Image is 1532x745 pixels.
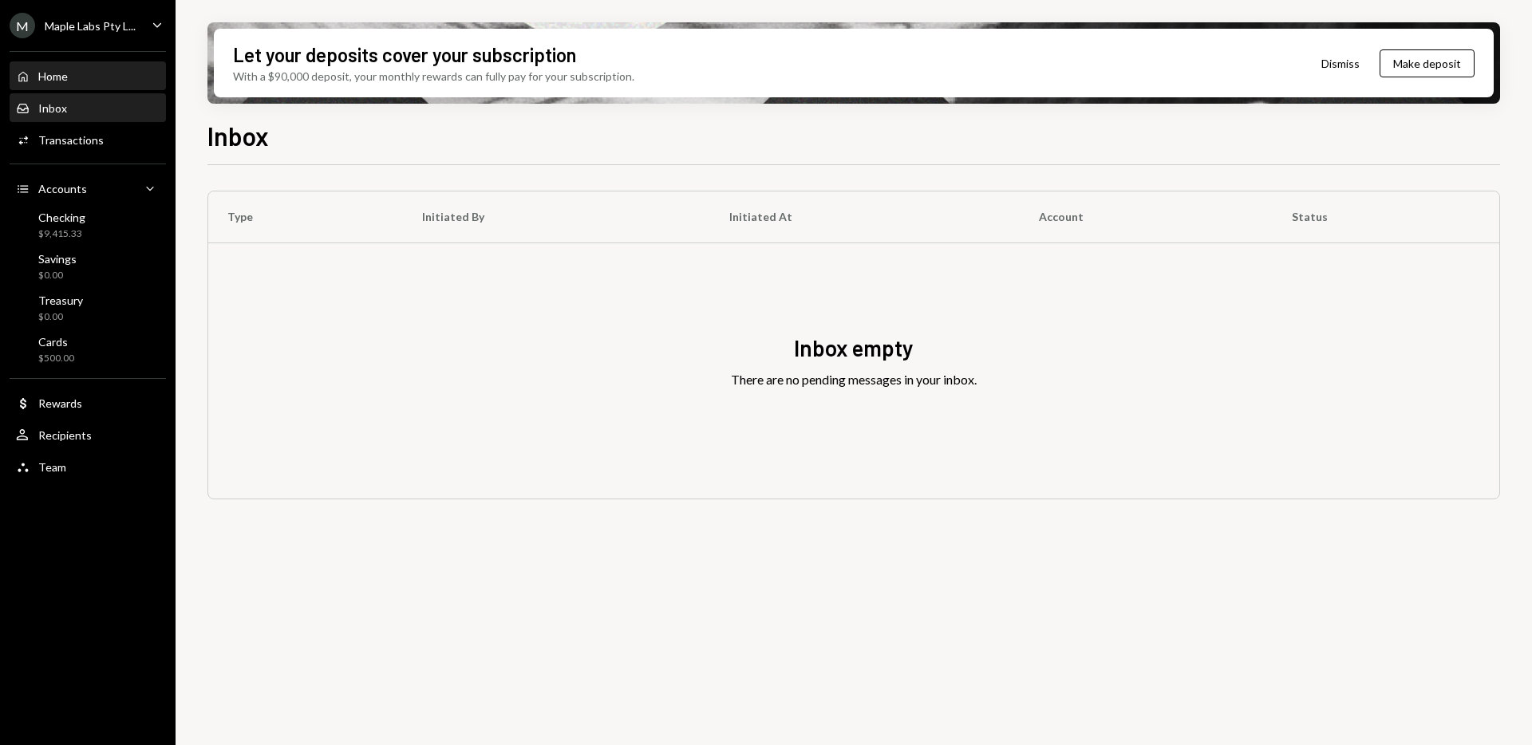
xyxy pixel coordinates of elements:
[38,428,92,442] div: Recipients
[10,174,166,203] a: Accounts
[208,191,403,242] th: Type
[38,182,87,195] div: Accounts
[10,452,166,481] a: Team
[38,133,104,147] div: Transactions
[403,191,710,242] th: Initiated By
[10,61,166,90] a: Home
[38,269,77,282] div: $0.00
[233,41,576,68] div: Let your deposits cover your subscription
[38,396,82,410] div: Rewards
[10,206,166,244] a: Checking$9,415.33
[10,330,166,369] a: Cards$500.00
[38,69,68,83] div: Home
[38,310,83,324] div: $0.00
[10,125,166,154] a: Transactions
[38,352,74,365] div: $500.00
[38,460,66,474] div: Team
[1273,191,1499,242] th: Status
[710,191,1020,242] th: Initiated At
[10,289,166,327] a: Treasury$0.00
[38,211,85,224] div: Checking
[207,120,269,152] h1: Inbox
[10,93,166,122] a: Inbox
[10,388,166,417] a: Rewards
[38,335,74,349] div: Cards
[731,370,977,389] div: There are no pending messages in your inbox.
[10,13,35,38] div: M
[1301,45,1380,82] button: Dismiss
[45,19,136,33] div: Maple Labs Pty L...
[38,101,67,115] div: Inbox
[38,227,85,241] div: $9,415.33
[10,247,166,286] a: Savings$0.00
[38,252,77,266] div: Savings
[1380,49,1475,77] button: Make deposit
[38,294,83,307] div: Treasury
[794,333,914,364] div: Inbox empty
[1020,191,1273,242] th: Account
[10,420,166,449] a: Recipients
[233,68,634,85] div: With a $90,000 deposit, your monthly rewards can fully pay for your subscription.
